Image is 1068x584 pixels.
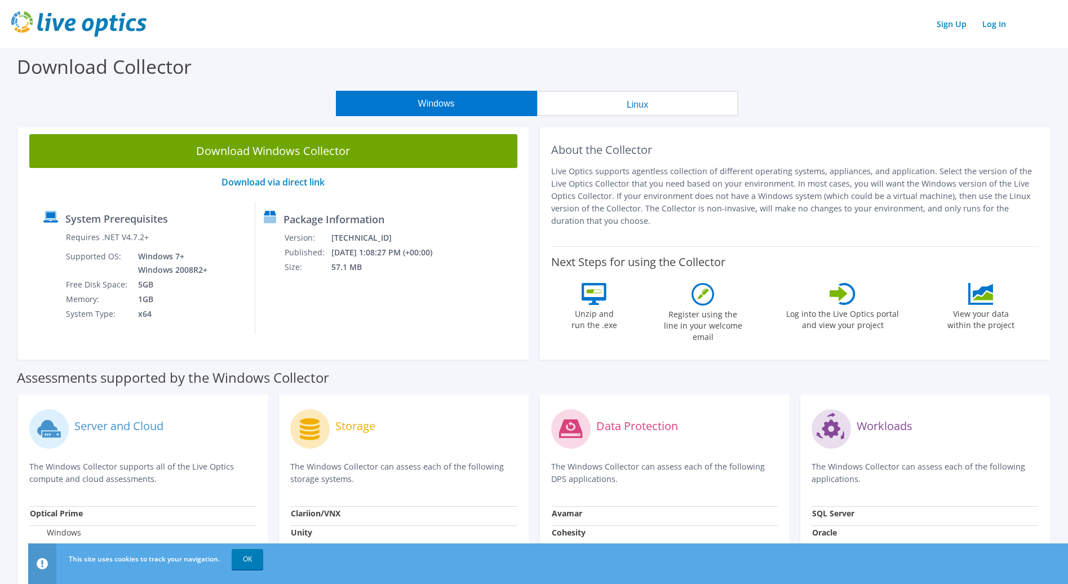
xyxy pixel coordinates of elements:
label: Storage [335,421,375,432]
a: Download via direct link [221,176,325,188]
strong: Clariion/VNX [291,508,340,519]
p: The Windows Collector can assess each of the following storage systems. [290,461,517,485]
label: Log into the Live Optics portal and view your project [786,305,899,331]
strong: Optical Prime [30,508,83,519]
label: Download Collector [17,54,192,79]
label: Unzip and run the .exe [568,305,620,331]
td: System Type: [65,307,130,321]
p: Live Optics supports agentless collection of different operating systems, appliances, and applica... [551,165,1039,227]
label: Data Protection [596,421,678,432]
label: Workloads [857,421,912,432]
td: x64 [130,307,210,321]
td: 5GB [130,277,210,292]
a: Log In [977,16,1012,32]
strong: Oracle [812,527,837,538]
label: Requires .NET V4.7.2+ [66,232,149,243]
td: [DATE] 1:08:27 PM (+00:00) [331,245,447,260]
a: OK [232,549,263,569]
td: [TECHNICAL_ID] [331,231,447,245]
button: Windows [336,91,537,116]
label: Assessments supported by the Windows Collector [17,372,329,383]
td: Windows 7+ Windows 2008R2+ [130,249,210,277]
img: live_optics_svg.svg [11,11,147,37]
label: Next Steps for using the Collector [551,255,725,269]
td: 1GB [130,292,210,307]
td: 57.1 MB [331,260,447,275]
strong: Unity [291,527,312,538]
td: Size: [284,260,331,275]
label: Package Information [283,214,384,225]
label: Windows [30,527,81,538]
td: Supported OS: [65,249,130,277]
h2: About the Collector [551,143,1039,157]
label: View your data within the project [940,305,1021,331]
td: Published: [284,245,331,260]
strong: Avamar [552,508,582,519]
button: Linux [537,91,738,116]
td: Memory: [65,292,130,307]
p: The Windows Collector can assess each of the following DPS applications. [551,461,778,485]
span: This site uses cookies to track your navigation. [69,554,220,564]
p: The Windows Collector can assess each of the following applications. [812,461,1039,485]
td: Free Disk Space: [65,277,130,292]
td: Version: [284,231,331,245]
strong: Cohesity [552,527,586,538]
label: System Prerequisites [65,213,168,224]
strong: SQL Server [812,508,854,519]
label: Register using the line in your welcome email [661,306,745,343]
a: Download Windows Collector [29,134,517,168]
p: The Windows Collector supports all of the Live Optics compute and cloud assessments. [29,461,256,485]
label: Server and Cloud [74,421,163,432]
a: Sign Up [931,16,972,32]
